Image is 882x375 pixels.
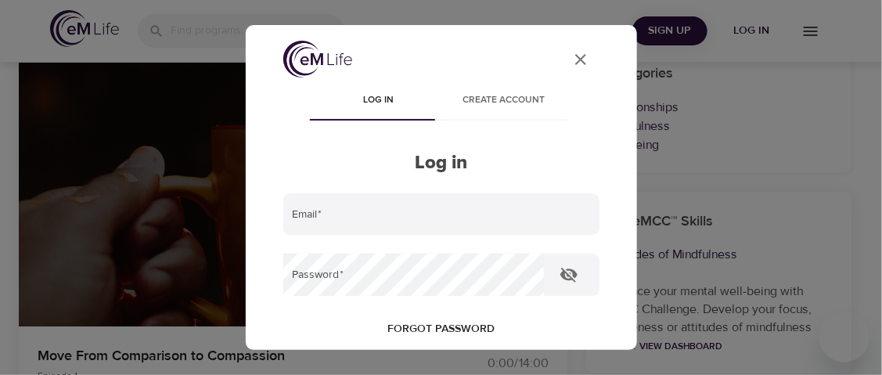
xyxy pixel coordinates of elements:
span: Log in [326,92,432,109]
img: logo [283,41,352,78]
h2: Log in [283,152,599,175]
span: Forgot password [387,319,495,339]
button: Forgot password [381,315,501,344]
button: close [562,41,599,78]
span: Create account [451,92,557,109]
div: disabled tabs example [283,83,599,121]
